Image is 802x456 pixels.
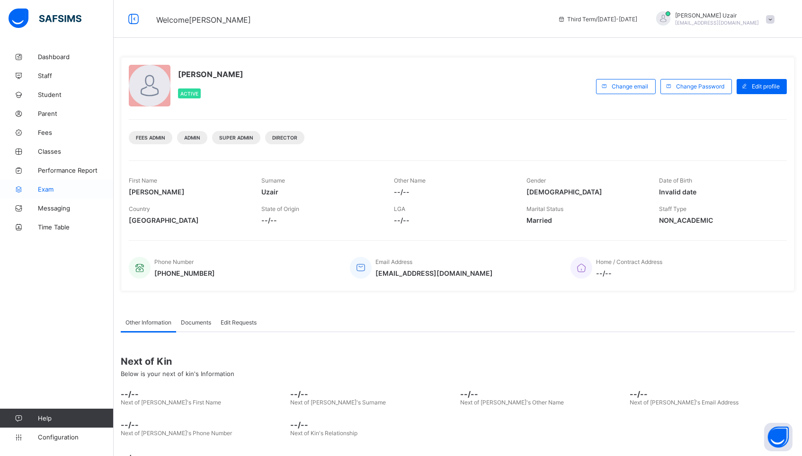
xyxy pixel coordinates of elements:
span: Uzair [261,188,380,196]
span: State of Origin [261,205,299,212]
span: [PERSON_NAME] Uzair [675,12,759,19]
span: Married [526,216,645,224]
span: First Name [129,177,157,184]
span: Below is your next of kin's Information [121,370,234,377]
span: Parent [38,110,114,117]
span: Next of [PERSON_NAME]'s First Name [121,399,221,406]
span: Fees [38,129,114,136]
span: --/-- [630,389,795,399]
div: SheikhUzair [647,11,779,27]
span: [PERSON_NAME] [178,70,243,79]
span: Phone Number [154,258,194,265]
span: [EMAIL_ADDRESS][DOMAIN_NAME] [375,269,493,277]
span: Email Address [375,258,412,265]
span: Home / Contract Address [596,258,662,265]
span: Next of Kin's Relationship [291,430,358,437]
span: Invalid date [659,188,777,196]
span: Next of [PERSON_NAME]'s Phone Number [121,430,232,437]
span: Performance Report [38,167,114,174]
span: Configuration [38,433,113,441]
span: Other Information [125,319,171,326]
span: [EMAIL_ADDRESS][DOMAIN_NAME] [675,20,759,26]
button: Open asap [764,423,793,451]
span: Exam [38,185,114,193]
span: Dashboard [38,53,114,61]
span: Documents [181,319,211,326]
span: --/-- [121,389,286,399]
span: NON_ACADEMIC [659,216,777,224]
span: Date of Birth [659,177,692,184]
span: Next of [PERSON_NAME]'s Email Address [630,399,739,406]
span: Country [129,205,150,212]
span: Fees Admin [136,135,165,140]
span: --/-- [460,389,625,399]
span: Surname [261,177,285,184]
span: Marital Status [526,205,563,212]
span: Change Password [676,83,724,90]
span: Staff Type [659,205,686,212]
span: Next of Kin [121,356,795,367]
span: Student [38,91,114,98]
span: [DEMOGRAPHIC_DATA] [526,188,645,196]
span: Admin [184,135,200,140]
span: Gender [526,177,546,184]
span: Next of [PERSON_NAME]'s Other Name [460,399,564,406]
span: Change email [612,83,648,90]
span: --/-- [596,269,662,277]
span: [PHONE_NUMBER] [154,269,215,277]
span: Staff [38,72,114,79]
span: Edit profile [752,83,780,90]
span: Help [38,414,113,422]
span: Welcome [PERSON_NAME] [156,15,251,25]
span: --/-- [291,389,456,399]
span: Messaging [38,204,114,212]
span: DIRECTOR [272,135,297,140]
span: --/-- [394,216,512,224]
span: session/term information [558,16,637,23]
span: --/-- [121,420,286,430]
span: Classes [38,148,114,155]
img: safsims [9,9,81,28]
span: --/-- [261,216,380,224]
span: Next of [PERSON_NAME]'s Surname [291,399,386,406]
span: [PERSON_NAME] [129,188,247,196]
span: Super Admin [219,135,253,140]
span: --/-- [394,188,512,196]
span: Active [180,91,198,96]
span: Edit Requests [221,319,257,326]
span: Other Name [394,177,426,184]
span: Time Table [38,223,114,231]
span: [GEOGRAPHIC_DATA] [129,216,247,224]
span: LGA [394,205,405,212]
span: --/-- [291,420,456,430]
